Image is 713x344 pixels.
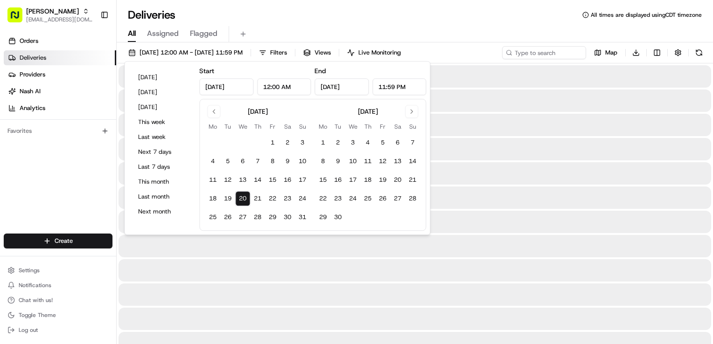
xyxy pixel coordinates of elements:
span: Toggle Theme [19,311,56,319]
button: 21 [405,172,420,187]
a: Powered byPylon [66,158,113,165]
button: Last month [134,190,190,203]
button: 26 [375,191,390,206]
button: 24 [295,191,310,206]
th: Thursday [360,122,375,131]
div: 📗 [9,136,17,144]
th: Friday [265,122,280,131]
button: Last 7 days [134,160,190,173]
button: Settings [4,264,112,277]
button: Go to previous month [207,105,220,118]
span: All times are displayed using CDT timezone [591,11,702,19]
span: Chat with us! [19,296,53,304]
button: Map [590,46,622,59]
button: 29 [265,210,280,225]
span: Nash AI [20,87,41,96]
button: This month [134,175,190,188]
div: [DATE] [248,107,268,116]
th: Wednesday [235,122,250,131]
button: 14 [250,172,265,187]
button: 7 [250,154,265,169]
button: 22 [265,191,280,206]
span: Flagged [190,28,217,39]
button: 15 [315,172,330,187]
span: Deliveries [20,54,46,62]
button: Live Monitoring [343,46,405,59]
th: Tuesday [220,122,235,131]
button: 30 [330,210,345,225]
button: 1 [315,135,330,150]
span: Filters [270,48,287,57]
a: Orders [4,34,116,48]
button: 4 [360,135,375,150]
button: 6 [390,135,405,150]
button: 29 [315,210,330,225]
button: 4 [205,154,220,169]
label: Start [199,67,214,75]
th: Saturday [280,122,295,131]
button: 11 [205,172,220,187]
th: Wednesday [345,122,360,131]
button: 24 [345,191,360,206]
button: 17 [345,172,360,187]
th: Sunday [405,122,420,131]
button: Filters [255,46,291,59]
button: Views [299,46,335,59]
input: Type to search [502,46,586,59]
input: Date [199,78,253,95]
button: 28 [250,210,265,225]
button: 13 [390,154,405,169]
button: 18 [360,172,375,187]
button: 30 [280,210,295,225]
th: Sunday [295,122,310,131]
button: 12 [220,172,235,187]
button: 3 [295,135,310,150]
button: [EMAIL_ADDRESS][DOMAIN_NAME] [26,16,93,23]
button: Create [4,234,112,248]
a: Analytics [4,101,116,116]
button: 2 [330,135,345,150]
span: Analytics [20,104,45,112]
div: [DATE] [358,107,378,116]
label: End [315,67,326,75]
button: 13 [235,172,250,187]
button: 22 [315,191,330,206]
button: Next month [134,205,190,218]
button: 21 [250,191,265,206]
a: Deliveries [4,50,116,65]
button: 20 [235,191,250,206]
a: 💻API Documentation [75,131,154,148]
span: All [128,28,136,39]
span: Live Monitoring [358,48,401,57]
div: Favorites [4,124,112,138]
button: 19 [220,191,235,206]
button: 18 [205,191,220,206]
input: Time [372,78,426,95]
span: Providers [20,70,45,79]
button: [PERSON_NAME] [26,7,79,16]
div: We're available if you need us! [32,98,118,106]
button: 8 [315,154,330,169]
button: Chat with us! [4,294,112,307]
button: Log out [4,323,112,337]
button: 31 [295,210,310,225]
button: 16 [280,172,295,187]
button: Next 7 days [134,145,190,158]
th: Monday [205,122,220,131]
button: 6 [235,154,250,169]
button: Last week [134,131,190,144]
button: Refresh [692,46,706,59]
span: Assigned [147,28,179,39]
button: 26 [220,210,235,225]
button: Notifications [4,279,112,292]
span: Pylon [93,158,113,165]
button: 23 [280,191,295,206]
span: Log out [19,326,38,334]
div: 💻 [79,136,86,144]
p: Welcome 👋 [9,37,170,52]
th: Friday [375,122,390,131]
button: [DATE] [134,71,190,84]
span: Orders [20,37,38,45]
button: [DATE] [134,101,190,114]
